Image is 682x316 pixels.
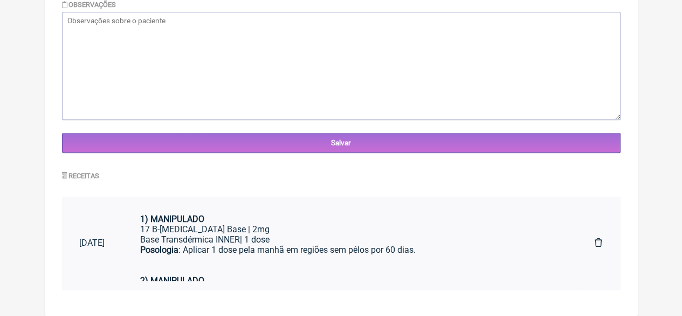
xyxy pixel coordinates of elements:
[62,1,116,9] label: Observações
[123,205,577,281] a: 1) MANIPULADO17 B-[MEDICAL_DATA] Base | 2mgBase Transdérmica INNER| 1 dosePosologia: Aplicar 1 do...
[140,245,560,275] div: : Aplicar 1 dose pela manhã em regiões sem pêlos por 60 dias.
[140,245,178,255] strong: Posologia
[140,214,204,224] strong: 1) MANIPULADO
[62,172,100,180] label: Receitas
[140,275,204,286] strong: 2) MANIPULADO
[62,229,123,257] a: [DATE]
[62,133,621,153] input: Salvar
[140,224,560,234] div: 17 B-[MEDICAL_DATA] Base | 2mg
[140,234,560,245] div: Base Transdérmica INNER| 1 dose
